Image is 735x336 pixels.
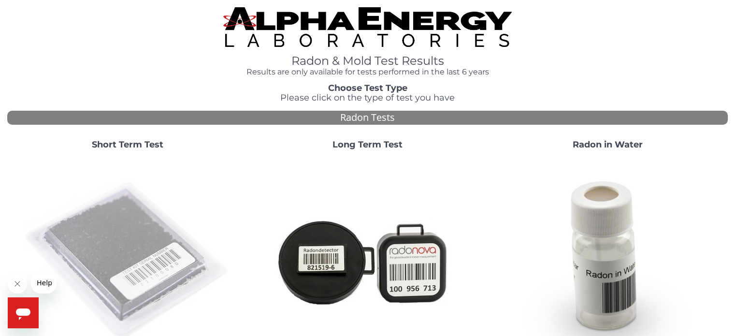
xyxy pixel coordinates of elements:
[7,111,728,125] div: Radon Tests
[92,139,163,150] strong: Short Term Test
[223,55,511,67] h1: Radon & Mold Test Results
[31,272,57,293] iframe: Message from company
[223,68,511,76] h4: Results are only available for tests performed in the last 6 years
[328,83,407,93] strong: Choose Test Type
[332,139,403,150] strong: Long Term Test
[573,139,643,150] strong: Radon in Water
[280,92,455,103] span: Please click on the type of test you have
[223,7,511,47] img: TightCrop.jpg
[8,274,27,293] iframe: Close message
[8,297,39,328] iframe: Button to launch messaging window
